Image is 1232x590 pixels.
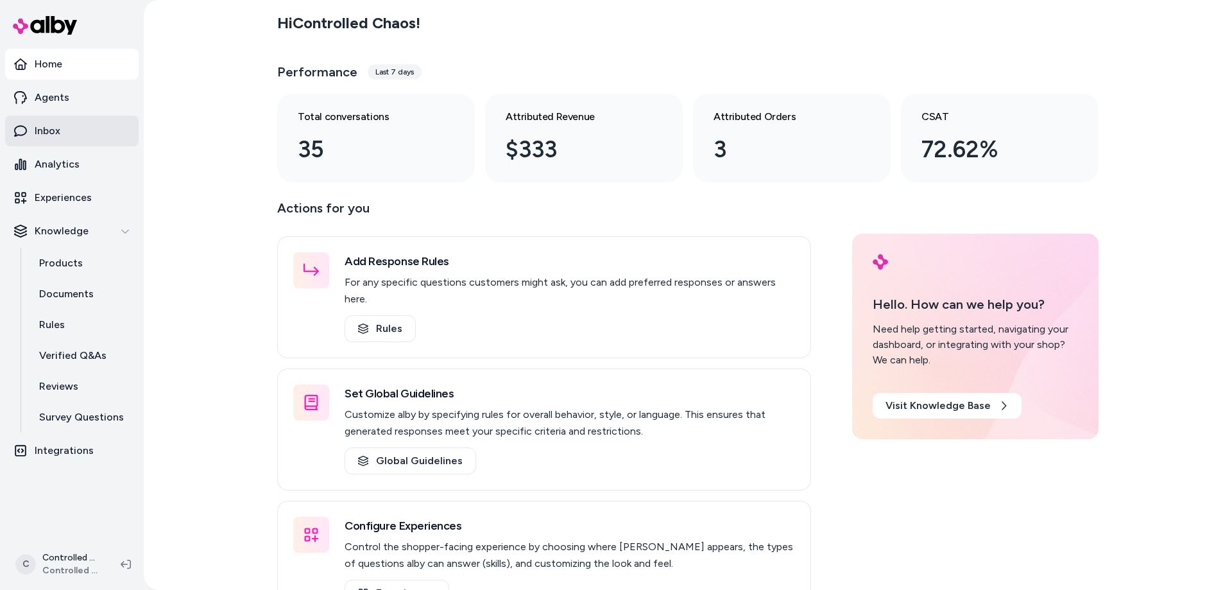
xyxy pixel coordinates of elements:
h3: Configure Experiences [345,517,795,535]
p: Agents [35,90,69,105]
div: 3 [714,132,850,167]
p: Reviews [39,379,78,394]
span: Controlled Chaos [42,564,100,577]
a: Verified Q&As [26,340,139,371]
a: Products [26,248,139,279]
a: Reviews [26,371,139,402]
p: Hello. How can we help you? [873,295,1078,314]
p: Documents [39,286,94,302]
a: Attributed Orders 3 [693,94,891,182]
p: Inbox [35,123,60,139]
button: Knowledge [5,216,139,247]
a: Global Guidelines [345,447,476,474]
a: CSAT 72.62% [901,94,1099,182]
p: Analytics [35,157,80,172]
a: Analytics [5,149,139,180]
a: Visit Knowledge Base [873,393,1022,419]
p: Knowledge [35,223,89,239]
a: Home [5,49,139,80]
a: Agents [5,82,139,113]
div: Need help getting started, navigating your dashboard, or integrating with your shop? We can help. [873,322,1078,368]
a: Documents [26,279,139,309]
h3: Add Response Rules [345,252,795,270]
p: Products [39,256,83,271]
h3: Attributed Revenue [506,109,642,125]
p: Verified Q&As [39,348,107,363]
a: Total conversations 35 [277,94,475,182]
h3: Total conversations [298,109,434,125]
p: Actions for you [277,198,811,229]
img: alby Logo [13,16,77,35]
button: CControlled Chaos ShopifyControlled Chaos [8,544,110,585]
p: Customize alby by specifying rules for overall behavior, style, or language. This ensures that ge... [345,406,795,440]
p: Rules [39,317,65,333]
span: C [15,554,36,575]
a: Survey Questions [26,402,139,433]
p: Home [35,56,62,72]
p: Controlled Chaos Shopify [42,551,100,564]
p: For any specific questions customers might ask, you can add preferred responses or answers here. [345,274,795,308]
h3: CSAT [921,109,1057,125]
p: Survey Questions [39,410,124,425]
a: Integrations [5,435,139,466]
a: Inbox [5,116,139,146]
p: Experiences [35,190,92,205]
img: alby Logo [873,254,888,270]
p: Integrations [35,443,94,458]
h3: Performance [277,63,357,81]
div: Last 7 days [368,64,422,80]
div: 35 [298,132,434,167]
p: Control the shopper-facing experience by choosing where [PERSON_NAME] appears, the types of quest... [345,539,795,572]
div: 72.62% [921,132,1057,167]
a: Attributed Revenue $333 [485,94,683,182]
a: Rules [345,315,416,342]
h3: Set Global Guidelines [345,385,795,403]
div: $333 [506,132,642,167]
h3: Attributed Orders [714,109,850,125]
h2: Hi Controlled Chaos ! [277,13,420,33]
a: Experiences [5,182,139,213]
a: Rules [26,309,139,340]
